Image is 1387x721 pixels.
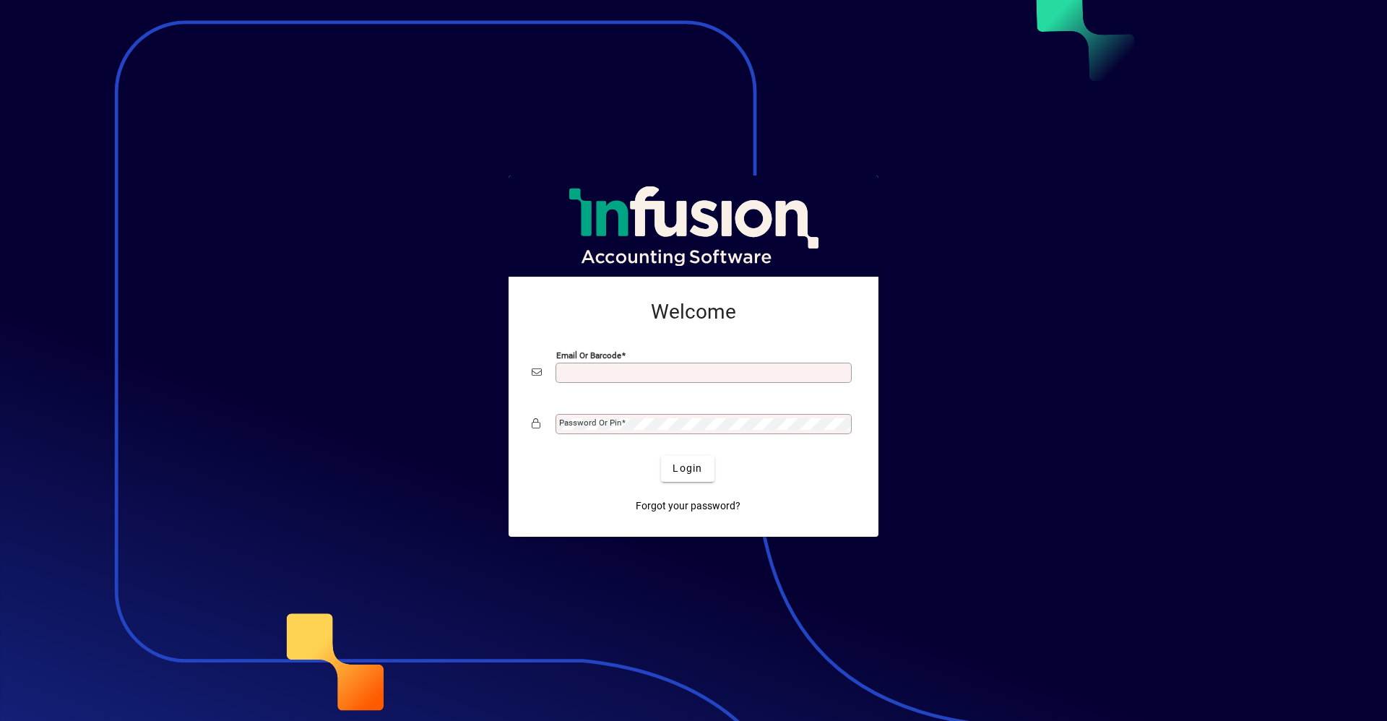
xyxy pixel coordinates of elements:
[532,300,855,324] h2: Welcome
[661,456,714,482] button: Login
[630,493,746,519] a: Forgot your password?
[673,461,702,476] span: Login
[559,418,621,428] mat-label: Password or Pin
[636,498,740,514] span: Forgot your password?
[556,350,621,360] mat-label: Email or Barcode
